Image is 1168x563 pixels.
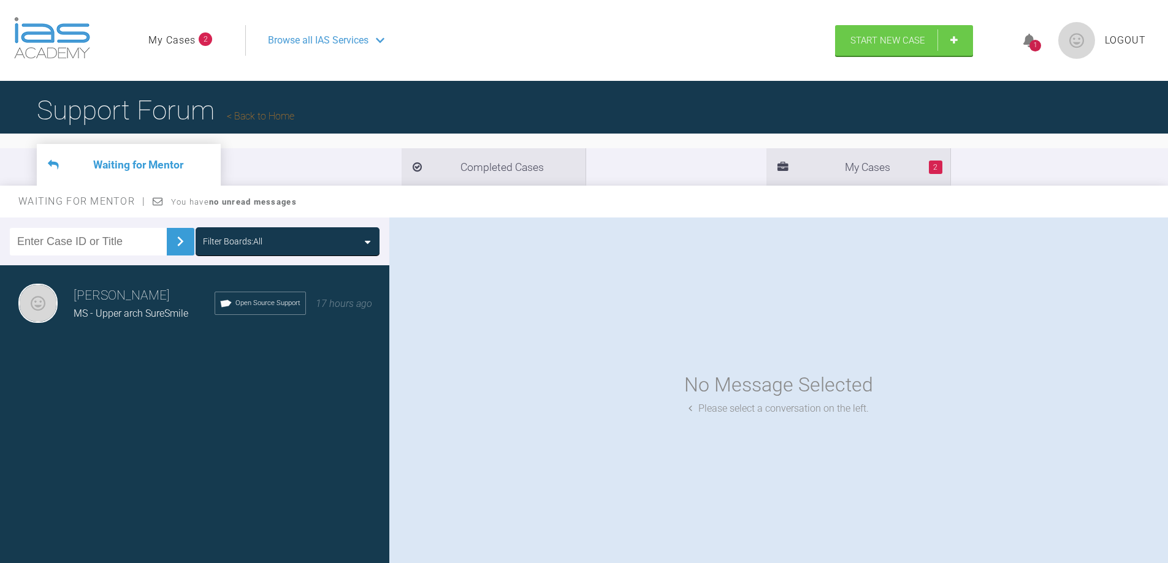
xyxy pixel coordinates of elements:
div: 1 [1029,40,1041,51]
span: Browse all IAS Services [268,32,368,48]
span: Open Source Support [235,298,300,309]
span: 2 [929,161,942,174]
h1: Support Forum [37,89,294,132]
input: Enter Case ID or Title [10,228,167,255]
span: Waiting for Mentor [18,195,145,207]
span: Start New Case [850,35,925,46]
img: logo-light.3e3ef733.png [14,17,90,59]
span: You have [171,197,297,206]
h3: [PERSON_NAME] [74,285,215,306]
div: Please select a conversation on the left. [689,401,869,417]
li: Completed Cases [402,148,586,186]
span: MS - Upper arch SureSmile [74,308,188,319]
span: 2 [199,32,212,46]
a: Logout [1105,32,1146,48]
strong: no unread messages [209,197,297,206]
a: Back to Home [227,110,294,122]
img: chevronRight.28bd32b0.svg [170,232,190,251]
li: My Cases [766,148,950,186]
span: 17 hours ago [316,298,372,309]
a: Start New Case [835,25,973,56]
img: profile.png [1058,22,1095,59]
div: Filter Boards: All [203,235,262,248]
div: No Message Selected [684,369,873,401]
a: My Cases [148,32,196,48]
li: Waiting for Mentor [37,144,221,186]
img: Kayten Patel [18,284,58,323]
